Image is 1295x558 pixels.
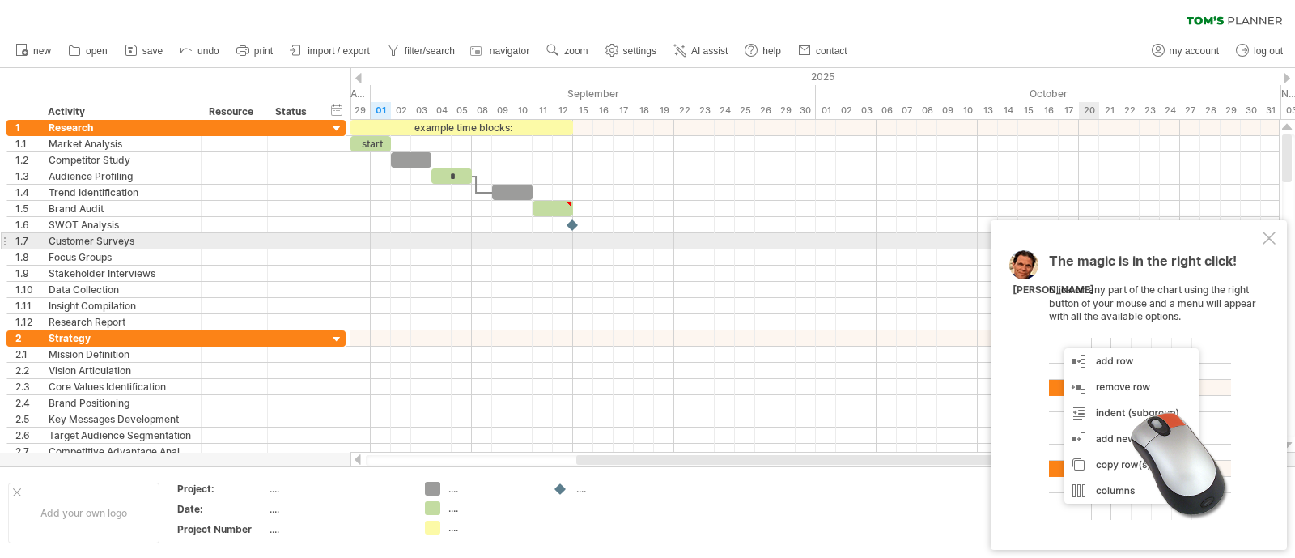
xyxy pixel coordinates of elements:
[254,45,273,57] span: print
[1119,102,1140,119] div: Wednesday, 22 October 2025
[232,40,278,62] a: print
[762,45,781,57] span: help
[15,217,40,232] div: 1.6
[573,102,593,119] div: Monday, 15 September 2025
[1013,283,1094,297] div: [PERSON_NAME]
[614,102,634,119] div: Wednesday, 17 September 2025
[431,102,452,119] div: Thursday, 4 September 2025
[49,217,193,232] div: SWOT Analysis
[1261,102,1281,119] div: Friday, 31 October 2025
[15,444,40,459] div: 2.7
[49,120,193,135] div: Research
[411,102,431,119] div: Wednesday, 3 September 2025
[669,40,732,62] a: AI assist
[1232,40,1288,62] a: log out
[957,102,978,119] div: Friday, 10 October 2025
[448,482,537,496] div: ....
[371,102,391,119] div: Monday, 1 September 2025
[270,522,405,536] div: ....
[1049,254,1259,520] div: Click on any part of the chart using the right button of your mouse and a menu will appear with a...
[1241,102,1261,119] div: Thursday, 30 October 2025
[49,363,193,378] div: Vision Articulation
[623,45,656,57] span: settings
[691,45,728,57] span: AI assist
[308,45,370,57] span: import / export
[472,102,492,119] div: Monday, 8 September 2025
[15,136,40,151] div: 1.1
[1049,253,1237,277] span: The magic is in the right click!
[490,45,529,57] span: navigator
[1099,102,1119,119] div: Tuesday, 21 October 2025
[286,40,375,62] a: import / export
[15,395,40,411] div: 2.4
[49,249,193,265] div: Focus Groups
[564,45,588,57] span: zoom
[15,201,40,216] div: 1.5
[8,483,159,543] div: Add your own logo
[937,102,957,119] div: Thursday, 9 October 2025
[755,102,775,119] div: Friday, 26 September 2025
[121,40,168,62] a: save
[794,40,852,62] a: contact
[177,482,266,496] div: Project:
[15,363,40,378] div: 2.2
[177,522,266,536] div: Project Number
[49,330,193,346] div: Strategy
[492,102,512,119] div: Tuesday, 9 September 2025
[1059,102,1079,119] div: Friday, 17 October 2025
[15,347,40,362] div: 2.1
[533,102,553,119] div: Thursday, 11 September 2025
[775,102,796,119] div: Monday, 29 September 2025
[816,85,1281,102] div: October 2025
[48,104,192,120] div: Activity
[741,40,786,62] a: help
[49,266,193,281] div: Stakeholder Interviews
[15,152,40,168] div: 1.2
[15,428,40,443] div: 2.6
[816,102,836,119] div: Wednesday, 1 October 2025
[15,411,40,427] div: 2.5
[601,40,661,62] a: settings
[15,185,40,200] div: 1.4
[1148,40,1224,62] a: my account
[64,40,113,62] a: open
[49,444,193,459] div: Competitive Advantage Analysis
[1079,102,1099,119] div: Monday, 20 October 2025
[371,85,816,102] div: September 2025
[49,428,193,443] div: Target Audience Segmentation
[86,45,108,57] span: open
[49,233,193,249] div: Customer Surveys
[49,152,193,168] div: Competitor Study
[15,266,40,281] div: 1.9
[15,282,40,297] div: 1.10
[177,502,266,516] div: Date:
[1254,45,1283,57] span: log out
[391,102,411,119] div: Tuesday, 2 September 2025
[49,185,193,200] div: Trend Identification
[634,102,654,119] div: Thursday, 18 September 2025
[816,45,847,57] span: contact
[1200,102,1221,119] div: Tuesday, 28 October 2025
[15,330,40,346] div: 2
[576,482,664,496] div: ....
[715,102,735,119] div: Wednesday, 24 September 2025
[270,482,405,496] div: ....
[176,40,224,62] a: undo
[350,120,573,135] div: example time blocks:
[270,502,405,516] div: ....
[448,501,537,515] div: ....
[1221,102,1241,119] div: Wednesday, 29 October 2025
[654,102,674,119] div: Friday, 19 September 2025
[978,102,998,119] div: Monday, 13 October 2025
[49,282,193,297] div: Data Collection
[1018,102,1038,119] div: Wednesday, 15 October 2025
[15,379,40,394] div: 2.3
[350,102,371,119] div: Friday, 29 August 2025
[49,379,193,394] div: Core Values Identification
[49,411,193,427] div: Key Messages Development
[512,102,533,119] div: Wednesday, 10 September 2025
[15,120,40,135] div: 1
[897,102,917,119] div: Tuesday, 7 October 2025
[796,102,816,119] div: Tuesday, 30 September 2025
[553,102,573,119] div: Friday, 12 September 2025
